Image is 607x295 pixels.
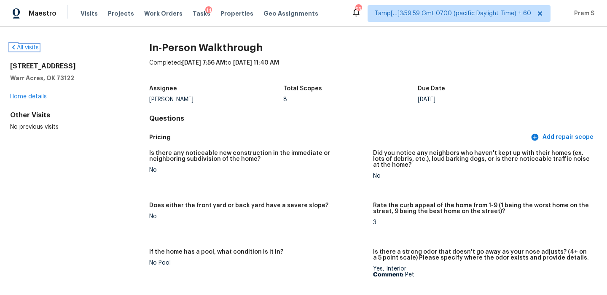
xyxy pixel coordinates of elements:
span: Tamp[…]3:59:59 Gmt 0700 (pacific Daylight Time) + 60 [375,9,531,18]
h5: Assignee [149,86,177,92]
span: Visits [81,9,98,18]
div: No Pool [149,260,366,266]
h5: Total Scopes [283,86,322,92]
a: Home details [10,94,47,100]
b: Comment: [373,272,403,278]
h2: [STREET_ADDRESS] [10,62,122,70]
div: [DATE] [418,97,552,103]
span: No previous visits [10,124,59,130]
h5: Is there a strong odor that doesn't go away as your nose adjusts? (4+ on a 5 point scale) Please ... [373,249,590,261]
h5: Is there any noticeable new construction in the immediate or neighboring subdivision of the home? [149,150,366,162]
div: Other Visits [10,111,122,119]
span: Properties [220,9,253,18]
span: Maestro [29,9,56,18]
div: No [149,167,366,173]
h5: Pricing [149,133,529,142]
span: Tasks [193,11,210,16]
h2: In-Person Walkthrough [149,43,597,52]
h5: Does either the front yard or back yard have a severe slope? [149,203,328,208]
span: Prem S [571,9,594,18]
div: 531 [355,5,361,14]
h5: Warr Acres, OK 73122 [10,74,122,82]
button: Add repair scope [529,130,597,145]
span: Work Orders [144,9,183,18]
div: 3 [373,219,590,225]
div: 8 [283,97,418,103]
h5: If the home has a pool, what condition is it in? [149,249,283,255]
h4: Questions [149,114,597,123]
div: No [149,214,366,219]
h5: Due Date [418,86,445,92]
span: Projects [108,9,134,18]
h5: Rate the curb appeal of the home from 1-9 (1 being the worst home on the street, 9 being the best... [373,203,590,214]
div: Completed: to [149,59,597,81]
div: No [373,173,590,179]
p: Pet [373,272,590,278]
span: Geo Assignments [263,9,318,18]
span: [DATE] 7:56 AM [182,60,225,66]
div: Yes, Interior [373,266,590,278]
div: [PERSON_NAME] [149,97,284,103]
span: Add repair scope [532,132,594,143]
div: 14 [205,6,212,15]
a: All visits [10,45,39,51]
span: [DATE] 11:40 AM [233,60,279,66]
h5: Did you notice any neighbors who haven't kept up with their homes (ex. lots of debris, etc.), lou... [373,150,590,168]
